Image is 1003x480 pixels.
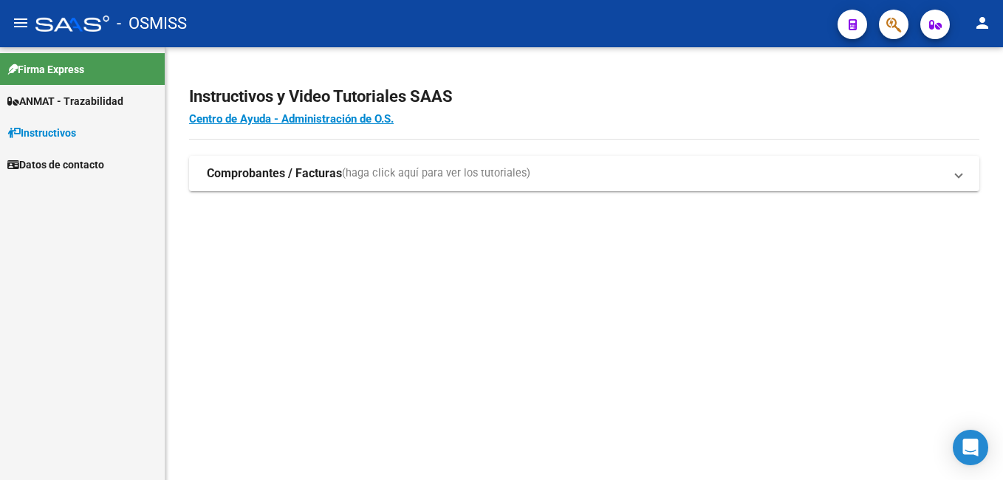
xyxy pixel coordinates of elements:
[117,7,187,40] span: - OSMISS
[7,157,104,173] span: Datos de contacto
[12,14,30,32] mat-icon: menu
[189,156,979,191] mat-expansion-panel-header: Comprobantes / Facturas(haga click aquí para ver los tutoriales)
[973,14,991,32] mat-icon: person
[207,165,342,182] strong: Comprobantes / Facturas
[189,112,394,126] a: Centro de Ayuda - Administración de O.S.
[7,125,76,141] span: Instructivos
[189,83,979,111] h2: Instructivos y Video Tutoriales SAAS
[7,93,123,109] span: ANMAT - Trazabilidad
[342,165,530,182] span: (haga click aquí para ver los tutoriales)
[7,61,84,78] span: Firma Express
[953,430,988,465] div: Open Intercom Messenger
